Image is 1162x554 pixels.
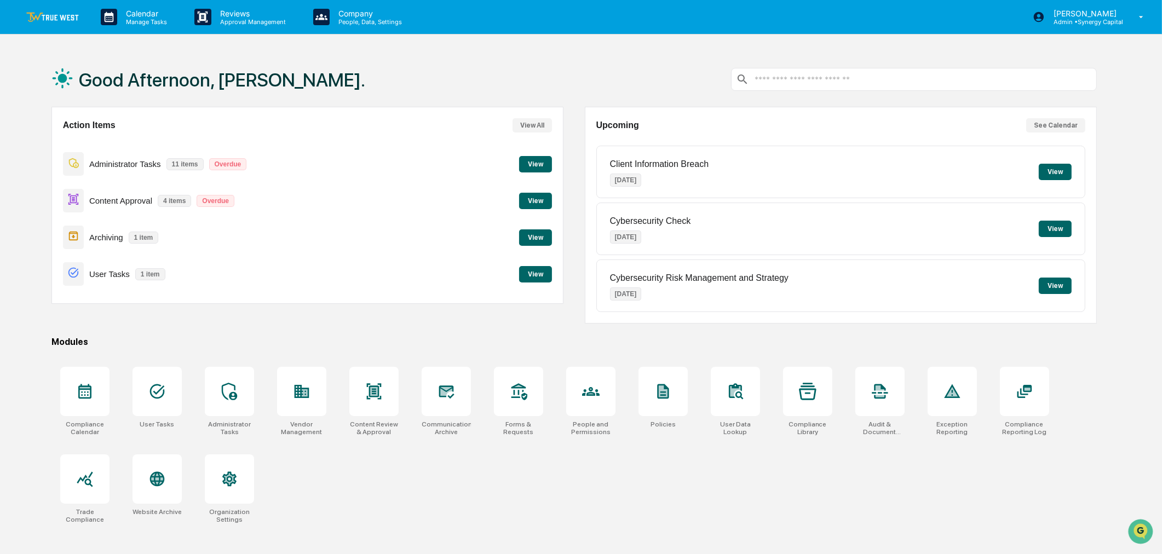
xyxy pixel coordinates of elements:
div: Modules [51,337,1097,347]
a: Powered byPylon [77,241,133,250]
img: logo [26,12,79,22]
button: View [519,156,552,172]
div: Start new chat [37,84,180,95]
div: 🗄️ [79,195,88,204]
p: [PERSON_NAME] [1045,9,1123,18]
div: Audit & Document Logs [855,420,905,436]
div: Past conversations [11,122,73,130]
a: View [519,195,552,205]
img: 1746055101610-c473b297-6a78-478c-a979-82029cc54cd1 [22,149,31,158]
div: 🖐️ [11,195,20,204]
div: Trade Compliance [60,508,110,523]
span: Attestations [90,194,136,205]
p: Overdue [197,195,234,207]
div: We're available if you need us! [37,95,139,103]
div: User Data Lookup [711,420,760,436]
button: View [1039,221,1072,237]
div: Forms & Requests [494,420,543,436]
button: Start new chat [186,87,199,100]
div: Policies [651,420,676,428]
p: Company [330,9,407,18]
div: Vendor Management [277,420,326,436]
p: Overdue [209,158,247,170]
span: [PERSON_NAME] [34,149,89,158]
p: Archiving [89,233,123,242]
div: Compliance Reporting Log [1000,420,1049,436]
p: 11 items [166,158,204,170]
button: View All [513,118,552,132]
button: View [1039,164,1072,180]
div: Communications Archive [422,420,471,436]
div: Organization Settings [205,508,254,523]
button: View [519,193,552,209]
p: [DATE] [610,174,642,187]
a: 🖐️Preclearance [7,190,75,210]
p: 1 item [129,232,159,244]
div: Exception Reporting [928,420,977,436]
a: View [519,232,552,242]
div: Website Archive [133,508,182,516]
h2: Action Items [63,120,116,130]
span: [DATE] [97,149,119,158]
span: Preclearance [22,194,71,205]
div: Content Review & Approval [349,420,399,436]
button: View [519,266,552,282]
p: Reviews [211,9,291,18]
p: Admin • Synergy Capital [1045,18,1123,26]
h2: Upcoming [596,120,639,130]
div: Compliance Library [783,420,832,436]
a: 🗄️Attestations [75,190,140,210]
p: 1 item [135,268,165,280]
p: Client Information Breach [610,159,709,169]
p: User Tasks [89,269,130,279]
p: Approval Management [211,18,291,26]
a: 🔎Data Lookup [7,211,73,230]
p: Administrator Tasks [89,159,161,169]
a: View [519,268,552,279]
p: Cybersecurity Check [610,216,691,226]
img: 1746055101610-c473b297-6a78-478c-a979-82029cc54cd1 [11,84,31,103]
h1: Good Afternoon, [PERSON_NAME]. [79,69,365,91]
div: Compliance Calendar [60,420,110,436]
div: People and Permissions [566,420,615,436]
iframe: Open customer support [1127,518,1157,547]
button: View [519,229,552,246]
a: View [519,158,552,169]
p: Content Approval [89,196,152,205]
div: 🔎 [11,216,20,225]
span: Pylon [109,242,133,250]
div: User Tasks [140,420,174,428]
div: Administrator Tasks [205,420,254,436]
p: Calendar [117,9,172,18]
span: Data Lookup [22,215,69,226]
p: Manage Tasks [117,18,172,26]
p: How can we help? [11,23,199,41]
p: [DATE] [610,287,642,301]
p: [DATE] [610,230,642,244]
img: Cameron Burns [11,138,28,156]
button: View [1039,278,1072,294]
p: 4 items [158,195,191,207]
p: Cybersecurity Risk Management and Strategy [610,273,789,283]
button: See Calendar [1026,118,1085,132]
span: • [91,149,95,158]
button: See all [170,119,199,132]
p: People, Data, Settings [330,18,407,26]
